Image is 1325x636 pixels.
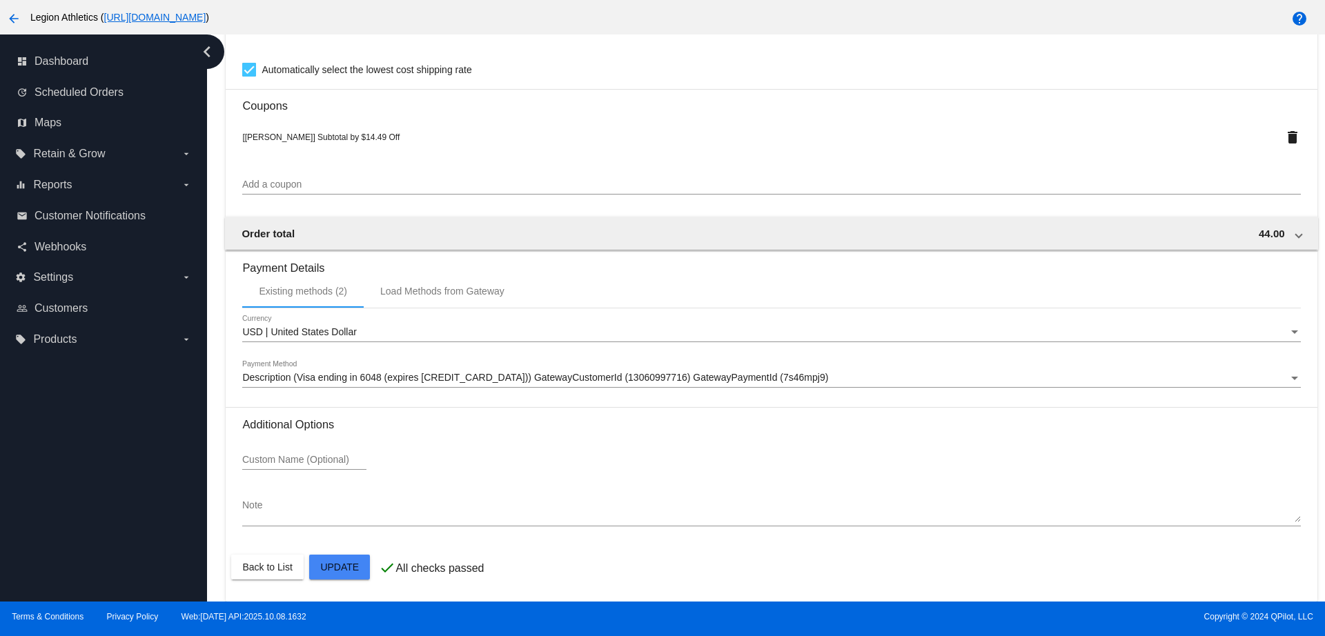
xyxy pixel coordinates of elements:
input: Custom Name (Optional) [242,455,366,466]
span: Back to List [242,562,292,573]
span: Copyright © 2024 QPilot, LLC [674,612,1313,622]
i: equalizer [15,179,26,190]
a: share Webhooks [17,236,192,258]
span: Scheduled Orders [35,86,124,99]
mat-select: Currency [242,327,1300,338]
a: [URL][DOMAIN_NAME] [104,12,206,23]
span: USD | United States Dollar [242,326,356,337]
span: Customers [35,302,88,315]
a: email Customer Notifications [17,205,192,227]
i: people_outline [17,303,28,314]
i: dashboard [17,56,28,67]
button: Update [309,555,370,579]
i: arrow_drop_down [181,334,192,345]
mat-icon: help [1291,10,1308,27]
span: Products [33,333,77,346]
i: local_offer [15,334,26,345]
a: Web:[DATE] API:2025.10.08.1632 [181,612,306,622]
span: 44.00 [1259,228,1285,239]
i: arrow_drop_down [181,148,192,159]
a: Terms & Conditions [12,612,84,622]
span: Settings [33,271,73,284]
span: Automatically select the lowest cost shipping rate [262,61,471,78]
i: map [17,117,28,128]
span: Order total [242,228,295,239]
mat-select: Payment Method [242,372,1300,384]
a: map Maps [17,112,192,134]
div: Existing methods (2) [259,286,347,297]
i: share [17,241,28,252]
button: Back to List [231,555,303,579]
span: Webhooks [35,241,86,253]
i: email [17,210,28,221]
a: people_outline Customers [17,297,192,319]
a: update Scheduled Orders [17,81,192,103]
mat-icon: delete [1284,129,1301,146]
div: Load Methods from Gateway [380,286,504,297]
i: update [17,87,28,98]
span: Retain & Grow [33,148,105,160]
h3: Coupons [242,89,1300,112]
i: arrow_drop_down [181,179,192,190]
span: [[PERSON_NAME]] Subtotal by $14.49 Off [242,132,400,142]
span: Reports [33,179,72,191]
mat-expansion-panel-header: Order total 44.00 [225,217,1317,250]
span: Customer Notifications [35,210,146,222]
mat-icon: arrow_back [6,10,22,27]
i: arrow_drop_down [181,272,192,283]
h3: Payment Details [242,251,1300,275]
span: Description (Visa ending in 6048 (expires [CREDIT_CARD_DATA])) GatewayCustomerId (13060997716) Ga... [242,372,828,383]
i: settings [15,272,26,283]
span: Dashboard [35,55,88,68]
p: All checks passed [395,562,484,575]
i: chevron_left [196,41,218,63]
span: Legion Athletics ( ) [30,12,209,23]
mat-icon: check [379,559,395,576]
a: dashboard Dashboard [17,50,192,72]
span: Update [320,562,359,573]
h3: Additional Options [242,418,1300,431]
i: local_offer [15,148,26,159]
a: Privacy Policy [107,612,159,622]
span: Maps [35,117,61,129]
input: Add a coupon [242,179,1300,190]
